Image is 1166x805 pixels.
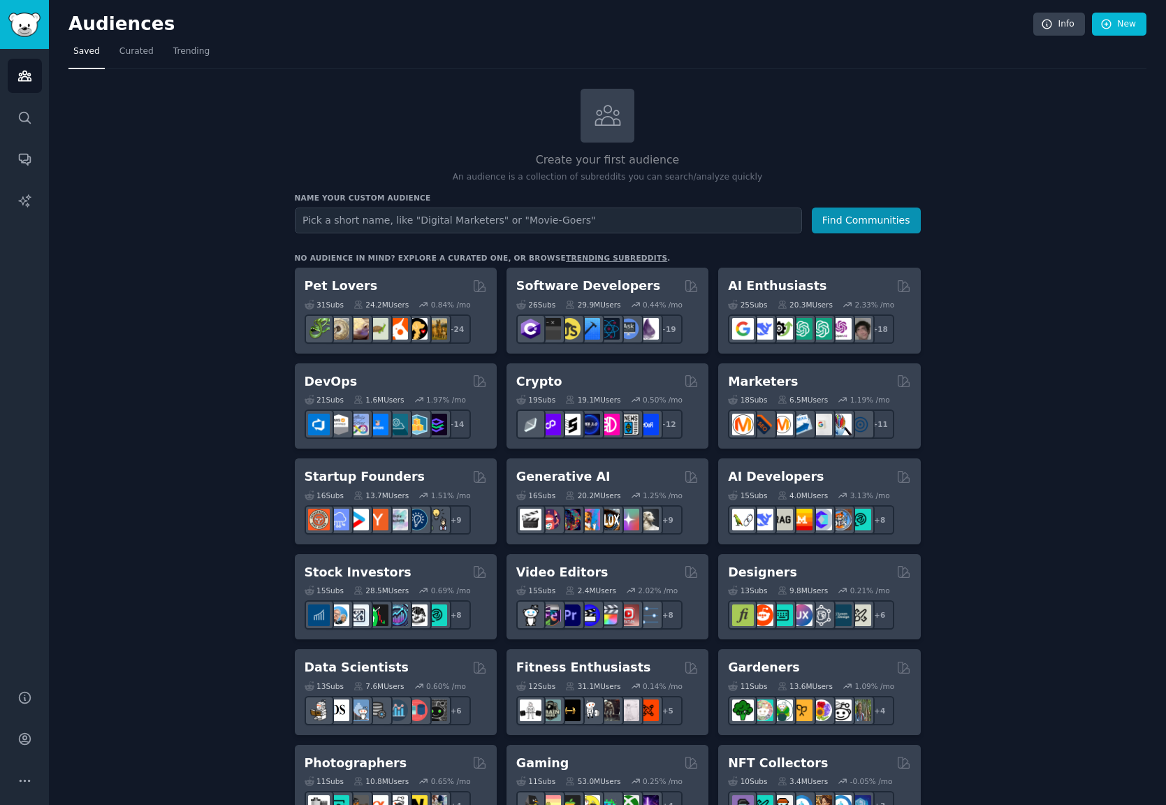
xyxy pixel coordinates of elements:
img: csharp [520,318,541,340]
img: UX_Design [850,604,871,626]
img: dalle2 [539,509,561,530]
img: logodesign [752,604,773,626]
img: GoogleGeminiAI [732,318,754,340]
div: 2.4M Users [565,586,616,595]
img: StocksAndTrading [386,604,408,626]
img: deepdream [559,509,581,530]
img: PlatformEngineers [425,414,447,435]
img: chatgpt_promptDesign [791,318,812,340]
img: llmops [830,509,852,530]
img: turtle [367,318,388,340]
div: + 5 [653,696,683,725]
input: Pick a short name, like "Digital Marketers" or "Movie-Goers" [295,208,802,233]
div: 19 Sub s [516,395,555,405]
img: dogbreed [425,318,447,340]
h2: AI Developers [728,468,824,486]
img: ethstaker [559,414,581,435]
img: learnjavascript [559,318,581,340]
div: 1.19 % /mo [850,395,890,405]
img: premiere [559,604,581,626]
div: 20.2M Users [565,491,620,500]
img: MachineLearning [308,699,330,721]
img: MarketingResearch [830,414,852,435]
img: PetAdvice [406,318,428,340]
h2: Generative AI [516,468,611,486]
h2: Gardeners [728,659,800,676]
img: learndesign [830,604,852,626]
div: 1.25 % /mo [643,491,683,500]
img: data [425,699,447,721]
div: 21 Sub s [305,395,344,405]
div: 0.25 % /mo [643,776,683,786]
img: datasets [406,699,428,721]
img: fitness30plus [598,699,620,721]
a: New [1092,13,1146,36]
div: + 6 [442,696,471,725]
div: 13.7M Users [354,491,409,500]
img: Youtubevideo [618,604,639,626]
img: CryptoNews [618,414,639,435]
a: trending subreddits [566,254,667,262]
div: + 9 [442,505,471,535]
img: UXDesign [791,604,812,626]
img: defi_ [637,414,659,435]
div: 26 Sub s [516,300,555,310]
img: workout [559,699,581,721]
div: 9.8M Users [778,586,829,595]
div: 29.9M Users [565,300,620,310]
img: GummySearch logo [8,13,41,37]
div: 0.21 % /mo [850,586,890,595]
div: 15 Sub s [305,586,344,595]
img: typography [732,604,754,626]
img: SaaS [328,509,349,530]
img: UrbanGardening [830,699,852,721]
img: Rag [771,509,793,530]
a: Curated [115,41,159,69]
div: + 4 [865,696,894,725]
img: EntrepreneurRideAlong [308,509,330,530]
img: MistralAI [791,509,812,530]
p: An audience is a collection of subreddits you can search/analyze quickly [295,171,921,184]
img: GardeningUK [791,699,812,721]
img: Docker_DevOps [347,414,369,435]
span: Curated [119,45,154,58]
div: 7.6M Users [354,681,405,691]
div: 25 Sub s [728,300,767,310]
img: growmybusiness [425,509,447,530]
img: cockatiel [386,318,408,340]
div: 13.6M Users [778,681,833,691]
div: 0.50 % /mo [643,395,683,405]
img: platformengineering [386,414,408,435]
div: 0.84 % /mo [431,300,471,310]
img: OnlineMarketing [850,414,871,435]
div: 13 Sub s [305,681,344,691]
img: OpenSourceAI [810,509,832,530]
div: 20.3M Users [778,300,833,310]
img: DeepSeek [752,318,773,340]
img: SavageGarden [771,699,793,721]
div: 1.6M Users [354,395,405,405]
div: + 6 [865,600,894,630]
img: ballpython [328,318,349,340]
h2: Pet Lovers [305,277,378,295]
div: + 19 [653,314,683,344]
img: userexperience [810,604,832,626]
div: + 12 [653,409,683,439]
img: finalcutpro [598,604,620,626]
img: LangChain [732,509,754,530]
img: datascience [328,699,349,721]
img: ethfinance [520,414,541,435]
img: leopardgeckos [347,318,369,340]
div: No audience in mind? Explore a curated one, or browse . [295,253,671,263]
img: technicalanalysis [425,604,447,626]
div: 16 Sub s [516,491,555,500]
div: + 9 [653,505,683,535]
h2: Create your first audience [295,152,921,169]
img: starryai [618,509,639,530]
img: GymMotivation [539,699,561,721]
div: 1.09 % /mo [854,681,894,691]
img: bigseo [752,414,773,435]
div: 0.65 % /mo [431,776,471,786]
img: elixir [637,318,659,340]
div: + 24 [442,314,471,344]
